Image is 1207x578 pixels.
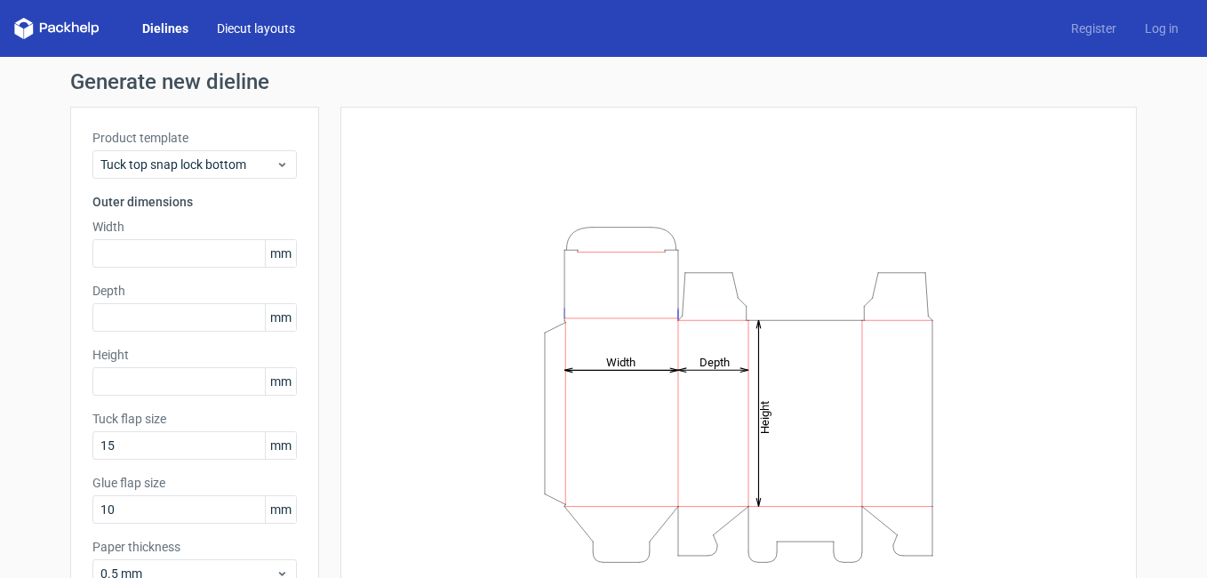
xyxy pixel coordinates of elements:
a: Register [1057,20,1131,37]
a: Log in [1131,20,1193,37]
h1: Generate new dieline [70,71,1137,92]
h3: Outer dimensions [92,193,297,211]
tspan: Height [758,400,771,433]
a: Diecut layouts [203,20,309,37]
label: Tuck flap size [92,410,297,428]
label: Glue flap size [92,474,297,492]
span: mm [265,240,296,267]
label: Depth [92,282,297,300]
label: Paper thickness [92,538,297,556]
label: Width [92,218,297,236]
span: mm [265,496,296,523]
tspan: Depth [699,355,730,368]
label: Product template [92,129,297,147]
a: Dielines [128,20,203,37]
label: Height [92,346,297,364]
span: Tuck top snap lock bottom [100,156,276,173]
span: mm [265,432,296,459]
span: mm [265,368,296,395]
tspan: Width [606,355,635,368]
span: mm [265,304,296,331]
